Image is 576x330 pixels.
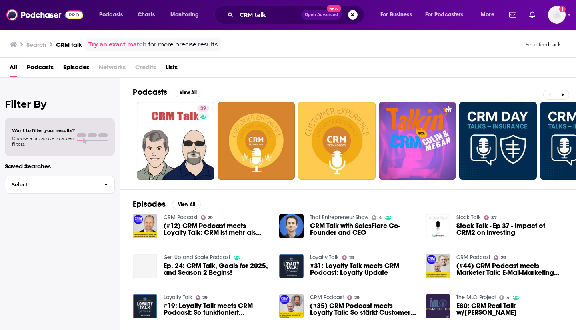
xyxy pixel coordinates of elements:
a: 37 [484,215,497,220]
h3: CRM talk [56,41,82,48]
span: Select [5,182,98,187]
a: CRM Podcast [164,214,198,221]
span: 29 [349,256,354,260]
a: 39 [137,102,214,180]
span: Choose a tab above to access filters. [12,136,75,147]
a: Stock Talk [456,214,481,221]
a: EpisodesView All [133,199,201,209]
a: 39 [197,105,209,112]
img: (#12) CRM Podcast meets Loyalty Talk: CRM ist mehr als eine Software [133,214,157,238]
a: The MLO Project [456,294,496,301]
img: Podchaser - Follow, Share and Rate Podcasts [6,7,83,22]
a: (#12) CRM Podcast meets Loyalty Talk: CRM ist mehr als eine Software [164,222,270,236]
span: Podcasts [99,9,123,20]
span: For Podcasters [425,9,464,20]
a: Loyalty Talk [310,254,339,261]
button: Show profile menu [548,6,566,24]
a: Charts [132,8,160,21]
a: E80: CRM Real Talk w/Kevin Ducey [456,302,563,316]
a: 29 [494,255,506,260]
h2: Podcasts [133,87,167,97]
a: Stock Talk - Ep 37 - Impact of CRM2 on investing [426,214,450,238]
img: #31: Loyalty Talk meets CRM Podcast: Loyalty Update [279,254,304,278]
a: Show notifications dropdown [506,8,520,22]
a: 29 [347,295,360,300]
a: 4 [499,295,510,300]
span: Stock Talk - Ep 37 - Impact of CRM2 on investing [456,222,563,236]
h2: Episodes [133,199,166,209]
a: Lists [166,61,178,77]
img: E80: CRM Real Talk w/Kevin Ducey [426,294,450,318]
svg: Add a profile image [559,6,566,12]
span: For Business [380,9,412,20]
a: 29 [196,295,208,300]
span: Logged in as bigswing [548,6,566,24]
span: for more precise results [148,40,218,49]
button: Open AdvancedNew [301,10,342,20]
img: User Profile [548,6,566,24]
a: Episodes [63,61,89,77]
a: (#35) CRM Podcast meets Loyalty Talk: So stärkt Customer Experience die Kundenbindung [310,302,416,316]
button: open menu [375,8,422,21]
a: #19: Loyalty Talk meets CRM Podcast: So funktioniert Kundenbindung [164,302,270,316]
span: 29 [501,256,506,260]
span: Want to filter your results? [12,128,75,133]
h2: Filter By [5,98,115,110]
span: E80: CRM Real Talk w/[PERSON_NAME] [456,302,563,316]
button: View All [172,200,201,209]
img: CRM Talk with SalesFlare Co-Founder and CEO [279,214,304,238]
h3: Search [26,41,46,48]
span: 29 [208,216,213,220]
span: Monitoring [170,9,199,20]
a: Ep. 24: CRM Talk, Goals for 2025, and Season 2 Begins! [164,262,270,276]
a: CRM Podcast [456,254,490,261]
span: More [481,9,494,20]
span: Charts [138,9,155,20]
span: 4 [379,216,382,220]
span: 37 [491,216,497,220]
a: 29 [342,255,354,260]
a: Loyalty Talk [164,294,192,301]
img: (#35) CRM Podcast meets Loyalty Talk: So stärkt Customer Experience die Kundenbindung [279,294,304,318]
a: (#44) CRM Podcast meets Marketer Talk: E-Mail-Marketing Trends [456,262,563,276]
button: open menu [420,8,475,21]
a: Podcasts [27,61,54,77]
a: All [10,61,17,77]
span: New [327,5,341,12]
a: Try an exact match [88,40,147,49]
span: 29 [202,296,208,300]
a: 29 [201,215,213,220]
a: #31: Loyalty Talk meets CRM Podcast: Loyalty Update [310,262,416,276]
button: open menu [475,8,504,21]
button: open menu [94,8,133,21]
p: Saved Searches [5,162,115,170]
a: Get Up and Scale Podcast [164,254,230,261]
span: Credits [135,61,156,77]
a: Ep. 24: CRM Talk, Goals for 2025, and Season 2 Begins! [133,254,157,278]
a: Show notifications dropdown [526,8,538,22]
span: 39 [200,105,206,113]
img: (#44) CRM Podcast meets Marketer Talk: E-Mail-Marketing Trends [426,254,450,278]
a: PodcastsView All [133,87,202,97]
a: CRM Talk with SalesFlare Co-Founder and CEO [310,222,416,236]
span: 29 [354,296,360,300]
img: #19: Loyalty Talk meets CRM Podcast: So funktioniert Kundenbindung [133,294,157,318]
button: Send feedback [523,41,563,48]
